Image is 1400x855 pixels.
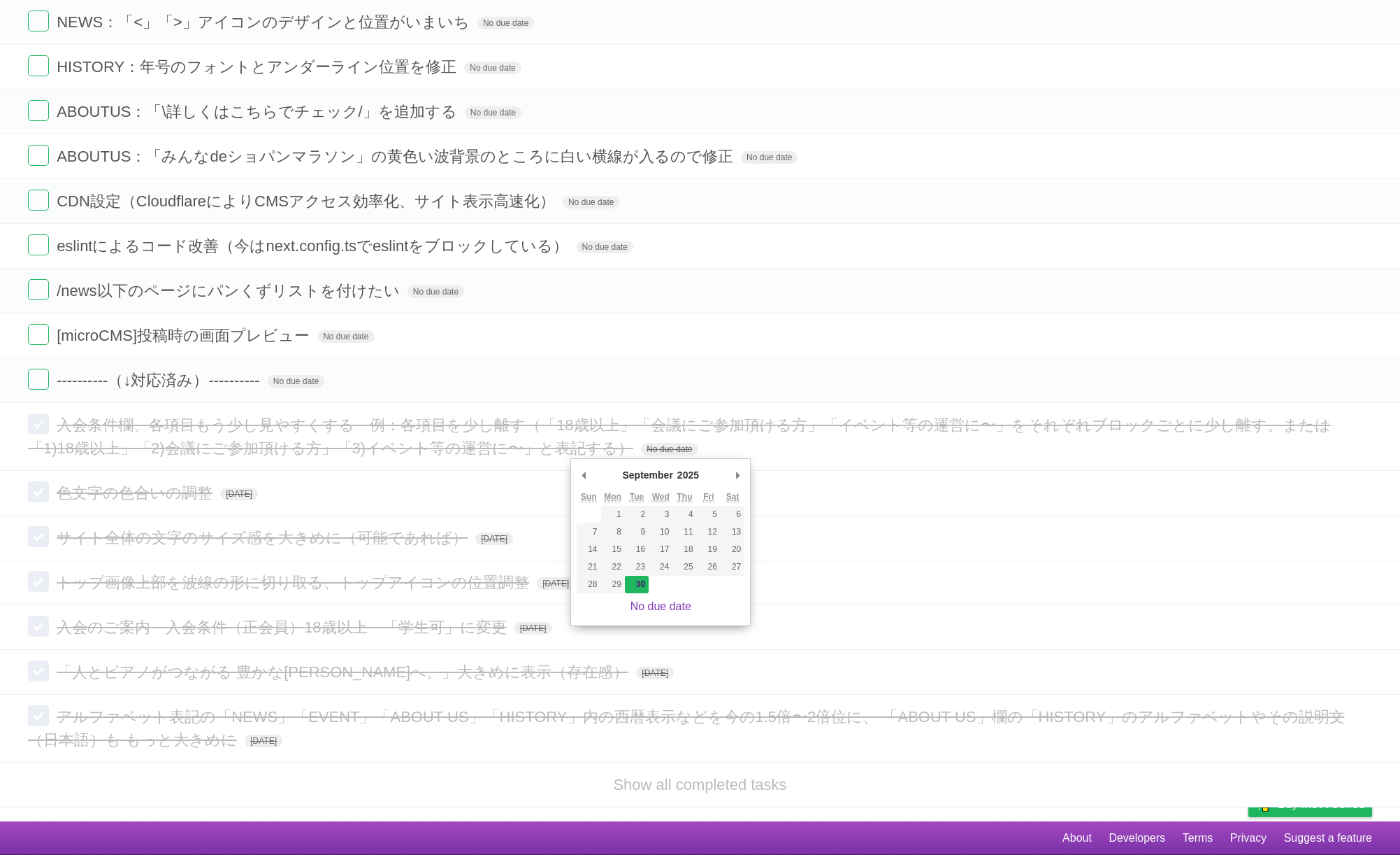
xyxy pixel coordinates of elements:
[57,574,533,591] span: トップ画像上部を波線の形に切り取る、トップアイコンの位置調整
[641,443,698,455] span: No due date
[721,523,744,541] button: 13
[721,558,744,576] button: 27
[563,196,619,209] span: No due date
[630,600,691,612] a: No due date
[620,465,674,486] div: September
[57,237,572,255] span: eslintによるコード改善（今はnext.config.tsでeslintをブロックしている）
[57,192,558,210] span: CDN設定（CloudflareによりCMSアクセス効率化、サイト表示高速化）
[577,576,600,593] button: 28
[649,541,672,558] button: 17
[57,663,632,681] span: 「人とピアノがつながる 豊かな[PERSON_NAME]へ。」大きめに表示（存在感）
[652,492,670,502] abbr: Wednesday
[601,523,625,541] button: 8
[464,62,521,74] span: No due date
[697,541,721,558] button: 19
[677,492,693,502] abbr: Thursday
[28,481,49,502] label: Done
[726,492,739,502] abbr: Saturday
[465,106,521,119] span: No due date
[672,523,696,541] button: 11
[697,558,721,576] button: 26
[625,558,649,576] button: 23
[697,506,721,523] button: 5
[28,145,49,166] label: Done
[625,523,649,541] button: 9
[672,506,696,523] button: 4
[1109,825,1165,852] a: Developers
[577,465,591,486] button: Previous Month
[28,279,49,300] label: Done
[57,282,403,299] span: /news以下のページにパンくずリストを付けたい
[730,465,744,486] button: Next Month
[28,55,49,76] label: Done
[625,541,649,558] button: 16
[57,13,473,31] span: NEWS：「<」「>」アイコンのデザインと位置がいまいち
[28,660,49,681] label: Done
[581,492,597,502] abbr: Sunday
[28,616,49,637] label: Done
[57,327,313,344] span: [microCMS]投稿時の画面プレビュー
[1278,792,1365,817] span: Buy me a coffee
[220,488,258,500] span: [DATE]
[1062,825,1092,852] a: About
[28,526,49,547] label: Done
[741,151,798,164] span: No due date
[625,576,649,593] button: 30
[28,100,49,121] label: Done
[604,492,621,502] abbr: Monday
[703,492,714,502] abbr: Friday
[57,529,471,546] span: サイト全体の文字のサイズ感を大きめに（可能であれば）
[57,148,737,165] span: ABOUTUS：「みんなdeショパンマラソン」の黄色い波背景のところに白い横線が入るので修正
[28,190,49,211] label: Done
[28,705,49,726] label: Done
[577,558,600,576] button: 21
[601,558,625,576] button: 22
[28,571,49,592] label: Done
[577,523,600,541] button: 7
[721,506,744,523] button: 6
[28,234,49,255] label: Done
[1284,825,1372,852] a: Suggest a feature
[475,532,513,545] span: [DATE]
[675,465,701,486] div: 2025
[577,541,600,558] button: 14
[649,506,672,523] button: 3
[407,285,464,298] span: No due date
[721,541,744,558] button: 20
[477,17,534,29] span: No due date
[613,776,786,793] a: Show all completed tasks
[601,576,625,593] button: 29
[1230,825,1267,852] a: Privacy
[537,577,575,590] span: [DATE]
[649,523,672,541] button: 10
[245,735,282,747] span: [DATE]
[649,558,672,576] button: 24
[268,375,324,388] span: No due date
[28,708,1345,749] span: アルファベット表記の「NEWS」「EVENT」「ABOUT US」「HISTORY」内の西暦表示などを今の1.5倍〜2倍位に、 「ABOUT US」欄の「HISTORY」のアルファベットやその説...
[28,414,49,434] label: Done
[630,492,644,502] abbr: Tuesday
[28,369,49,390] label: Done
[601,506,625,523] button: 1
[577,241,633,253] span: No due date
[57,372,264,389] span: ----------（↓対応済み）----------
[601,541,625,558] button: 15
[317,330,374,343] span: No due date
[514,622,552,635] span: [DATE]
[57,484,216,502] span: 色文字の色合いの調整
[672,558,696,576] button: 25
[697,523,721,541] button: 12
[57,58,460,76] span: HISTORY：年号のフォントとアンダーライン位置を修正
[1183,825,1213,852] a: Terms
[57,103,461,120] span: ABOUTUS：「\詳しくはこちらでチェック/」を追加する
[625,506,649,523] button: 2
[57,619,510,636] span: 入会のご案内 入会条件（正会員）18歳以上 「学生可」に変更
[672,541,696,558] button: 18
[28,416,1331,457] span: 入会条件欄、各項目もう少し見やすくする 例：各項目を少し離す（「18歳以上」「会議にご参加頂ける方」「イベント等の運営に〜」をそれぞれブロックごとに少し離す。または「1)18歳以上」「2)会議に...
[636,667,674,679] span: [DATE]
[28,324,49,345] label: Done
[28,10,49,31] label: Done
